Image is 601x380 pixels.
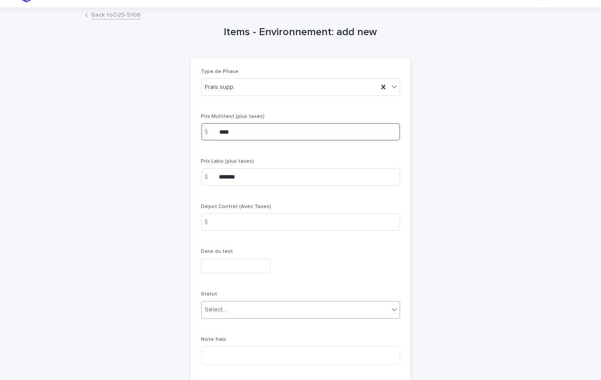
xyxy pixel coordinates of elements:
[201,123,219,141] div: $
[201,168,219,186] div: $
[201,213,219,231] div: $
[205,305,227,314] div: Select...
[201,69,239,74] span: Type de Phase
[191,26,411,39] h1: Items - Environnement: add new
[201,292,218,297] span: Statut
[201,159,254,164] span: Prix Labo (plus taxes)
[92,9,141,19] a: Back toD25-5106
[205,83,235,92] span: Frais supp.
[201,337,227,342] span: Note frais
[201,114,265,119] span: Prix Multitest (plus taxes)
[201,204,272,209] span: Depot Contrat (Avec Taxes)
[201,249,233,254] span: Date du test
